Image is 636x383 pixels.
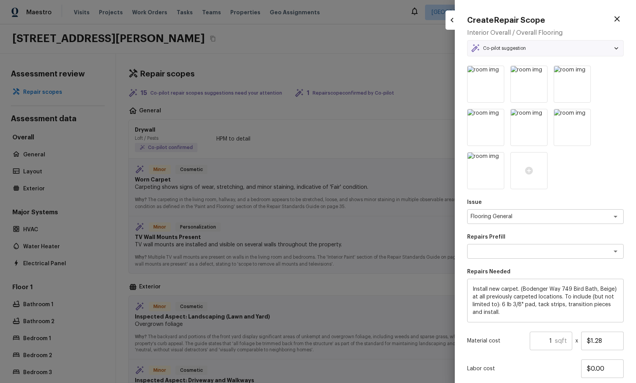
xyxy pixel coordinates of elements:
h4: Create Repair Scope [467,15,545,25]
textarea: Install new carpet. (Bodenger Way 749 Bird Bath, Beige) at all previously carpeted locations. To ... [473,285,618,316]
img: room img [511,109,547,146]
img: room img [468,153,504,189]
div: x [467,332,624,350]
p: Repairs Prefill [467,233,624,241]
button: Open [610,211,621,222]
button: Open [610,246,621,257]
h5: sqft [555,337,567,345]
img: room img [554,66,590,102]
p: Co-pilot suggestion [483,45,526,51]
p: Material cost [467,337,527,345]
p: Issue [467,198,624,206]
img: room img [468,66,504,102]
p: Labor cost [467,365,581,373]
textarea: Flooring General [471,213,599,220]
img: room img [511,66,547,102]
img: room img [554,109,590,146]
p: Repairs Needed [467,268,624,276]
h5: Interior Overall / Overall Flooring [467,29,624,37]
img: room img [468,109,504,146]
